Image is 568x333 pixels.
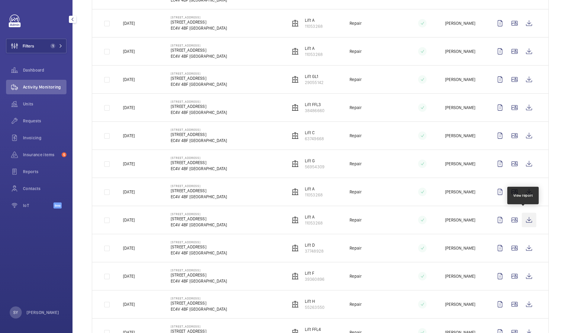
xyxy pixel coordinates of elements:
[171,72,227,75] p: [STREET_ADDRESS]
[350,105,362,111] p: Repair
[171,47,227,53] p: [STREET_ADDRESS]
[6,39,66,53] button: Filters1
[305,164,324,170] p: 56954309
[23,67,66,73] span: Dashboard
[350,133,362,139] p: Repair
[23,118,66,124] span: Requests
[305,326,324,332] p: Lift FFL4
[305,158,324,164] p: Lift G
[305,73,324,79] p: Lift GL1
[171,103,227,109] p: [STREET_ADDRESS]
[171,194,227,200] p: EC4V 4BF [GEOGRAPHIC_DATA]
[171,212,227,216] p: [STREET_ADDRESS]
[292,160,299,167] img: elevator.svg
[171,160,227,166] p: [STREET_ADDRESS]
[350,48,362,54] p: Repair
[23,186,66,192] span: Contacts
[171,296,227,300] p: [STREET_ADDRESS]
[292,216,299,224] img: elevator.svg
[305,186,323,192] p: Lift A
[171,240,227,244] p: [STREET_ADDRESS]
[23,135,66,141] span: Invoicing
[171,166,227,172] p: EC4V 4BF [GEOGRAPHIC_DATA]
[171,81,227,87] p: EC4V 4BF [GEOGRAPHIC_DATA]
[445,245,475,251] p: [PERSON_NAME]
[305,108,324,114] p: 38486660
[123,301,135,307] p: [DATE]
[292,244,299,252] img: elevator.svg
[171,250,227,256] p: EC4V 4BF [GEOGRAPHIC_DATA]
[123,245,135,251] p: [DATE]
[350,20,362,26] p: Repair
[171,188,227,194] p: [STREET_ADDRESS]
[171,268,227,272] p: [STREET_ADDRESS]
[23,84,66,90] span: Activity Monitoring
[513,193,533,198] div: View report
[123,105,135,111] p: [DATE]
[445,133,475,139] p: [PERSON_NAME]
[350,76,362,82] p: Repair
[305,248,324,254] p: 37748928
[123,217,135,223] p: [DATE]
[171,75,227,81] p: [STREET_ADDRESS]
[305,214,323,220] p: Lift A
[171,19,227,25] p: [STREET_ADDRESS]
[171,278,227,284] p: EC4V 4BF [GEOGRAPHIC_DATA]
[53,202,62,209] span: Beta
[123,76,135,82] p: [DATE]
[445,301,475,307] p: [PERSON_NAME]
[171,131,227,137] p: [STREET_ADDRESS]
[305,242,324,248] p: Lift D
[171,216,227,222] p: [STREET_ADDRESS]
[171,222,227,228] p: EC4V 4BF [GEOGRAPHIC_DATA]
[171,306,227,312] p: EC4V 4BF [GEOGRAPHIC_DATA]
[305,102,324,108] p: Lift FFL3
[171,244,227,250] p: [STREET_ADDRESS]
[123,133,135,139] p: [DATE]
[305,192,323,198] p: 11053268
[305,304,324,310] p: 55263550
[350,301,362,307] p: Repair
[171,53,227,59] p: EC4V 4BF [GEOGRAPHIC_DATA]
[171,128,227,131] p: [STREET_ADDRESS]
[305,276,324,282] p: 39360896
[305,220,323,226] p: 11053268
[123,273,135,279] p: [DATE]
[305,270,324,276] p: Lift F
[445,273,475,279] p: [PERSON_NAME]
[350,161,362,167] p: Repair
[123,20,135,26] p: [DATE]
[171,184,227,188] p: [STREET_ADDRESS]
[123,161,135,167] p: [DATE]
[445,161,475,167] p: [PERSON_NAME]
[123,189,135,195] p: [DATE]
[350,245,362,251] p: Repair
[305,23,323,29] p: 11053268
[445,76,475,82] p: [PERSON_NAME]
[305,298,324,304] p: Lift H
[292,132,299,139] img: elevator.svg
[350,273,362,279] p: Repair
[171,272,227,278] p: [STREET_ADDRESS]
[23,202,53,209] span: IoT
[445,48,475,54] p: [PERSON_NAME]
[445,20,475,26] p: [PERSON_NAME]
[305,17,323,23] p: Lift A
[445,105,475,111] p: [PERSON_NAME]
[171,15,227,19] p: [STREET_ADDRESS]
[305,45,323,51] p: Lift A
[292,188,299,196] img: elevator.svg
[171,156,227,160] p: [STREET_ADDRESS]
[350,189,362,195] p: Repair
[171,100,227,103] p: [STREET_ADDRESS]
[305,130,324,136] p: Lift C
[23,169,66,175] span: Reports
[23,43,34,49] span: Filters
[171,300,227,306] p: [STREET_ADDRESS]
[27,309,59,315] p: [PERSON_NAME]
[445,217,475,223] p: [PERSON_NAME]
[292,301,299,308] img: elevator.svg
[13,309,18,315] p: SY
[171,44,227,47] p: [STREET_ADDRESS]
[62,152,66,157] span: 5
